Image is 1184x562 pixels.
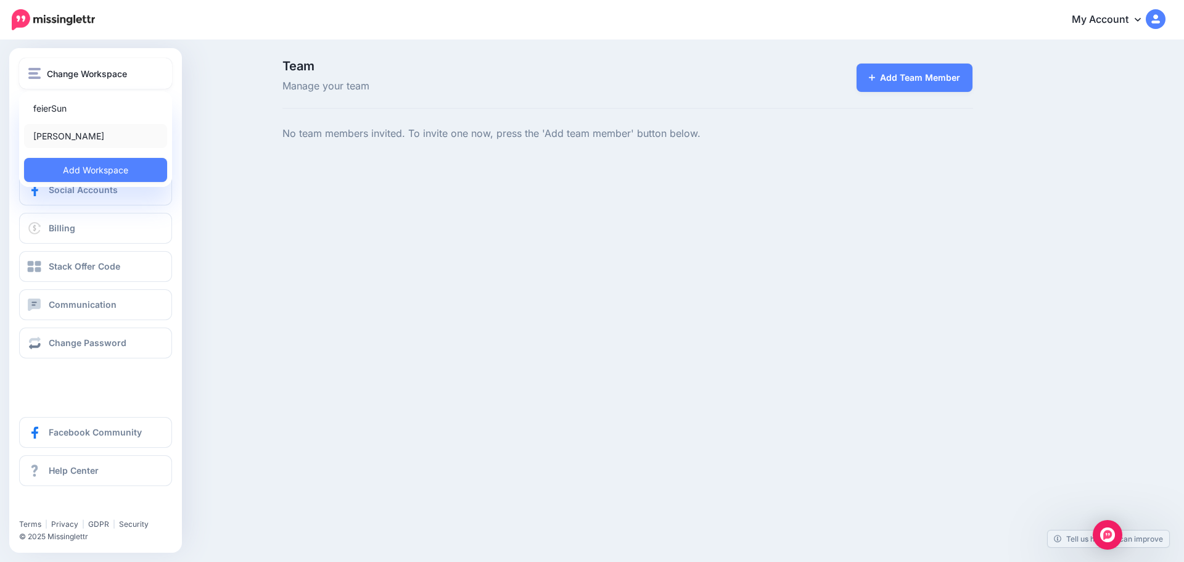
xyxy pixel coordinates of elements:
span: | [82,519,84,529]
span: Manage your team [282,78,737,94]
a: Help Center [19,455,172,486]
p: No team members invited. To invite one now, press the 'Add team member' button below. [282,126,973,142]
a: [PERSON_NAME] [24,124,167,148]
a: Security [119,519,149,529]
span: Social Accounts [49,184,118,195]
a: feierSun [24,96,167,120]
a: My Account [1059,5,1165,35]
img: Missinglettr [12,9,95,30]
li: © 2025 Missinglettr [19,531,179,543]
iframe: Twitter Follow Button [19,502,113,514]
a: GDPR [88,519,109,529]
a: Terms [19,519,41,529]
a: Facebook Community [19,417,172,448]
div: Open Intercom Messenger [1093,520,1122,550]
a: Add Workspace [24,158,167,182]
a: Social Accounts [19,175,172,205]
button: Change Workspace [19,58,172,89]
a: Billing [19,213,172,244]
a: Privacy [51,519,78,529]
span: Communication [49,299,117,310]
span: Facebook Community [49,427,142,437]
span: Change Workspace [47,67,127,81]
span: Change Password [49,337,126,348]
a: Communication [19,289,172,320]
span: Help Center [49,465,99,476]
img: menu.png [28,68,41,79]
span: | [113,519,115,529]
a: Stack Offer Code [19,251,172,282]
span: Stack Offer Code [49,261,120,271]
span: Team [282,60,737,72]
span: Billing [49,223,75,233]
a: Tell us how we can improve [1048,531,1169,547]
a: Add Team Member [857,64,973,92]
a: Change Password [19,328,172,358]
span: | [45,519,47,529]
